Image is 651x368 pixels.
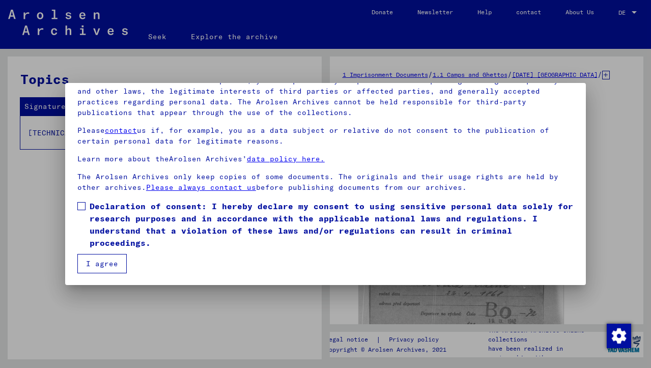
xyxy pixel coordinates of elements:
a: contact [105,126,137,135]
font: Learn more about the [77,154,169,163]
font: before publishing documents from our archives. [256,183,467,192]
font: Arolsen Archives’ [169,154,247,163]
font: Please [77,126,105,135]
a: Please always contact us [146,183,256,192]
font: us if, for example, you as a data subject or relative do not consent to the publication of certai... [77,126,549,146]
a: data policy here. [247,154,325,163]
img: Change consent [607,324,631,348]
button: I agree [77,254,127,273]
font: The Arolsen Archives only keep copies of some documents. The originals and their usage rights are... [77,172,558,192]
font: Declaration of consent: I hereby declare my consent to using sensitive personal data solely for r... [90,201,573,248]
font: Please note that this portal about Nazi [MEDICAL_DATA] contains sensitive data on identified or i... [77,65,571,117]
font: I agree [86,259,118,268]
